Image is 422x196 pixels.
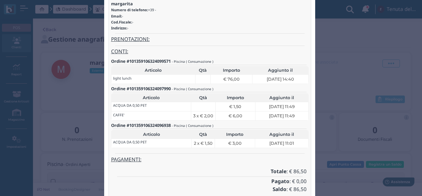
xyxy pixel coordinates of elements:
[269,113,295,119] span: [DATE] 11:49
[111,58,171,64] b: Ordine #101359106324099571
[255,130,309,138] th: Aggiunto il
[273,186,286,193] b: Saldo
[269,103,295,110] span: [DATE] 11:49
[193,113,213,119] span: 3 x € 2,00
[113,169,307,175] h4: : € 86,50
[229,103,241,110] span: € 1,50
[172,87,185,91] small: - Piscina
[113,103,147,107] h6: ACQUA DA 0,50 PET
[111,14,122,19] b: Email:
[267,76,294,82] span: [DATE] 14:40
[113,140,147,144] h6: ACQUA DA 0,50 PET
[19,5,44,10] span: Assistenza
[111,130,192,138] th: Articolo
[271,168,286,175] b: Totale
[111,25,127,30] b: Indirizzo:
[192,130,215,138] th: Qtà
[111,14,309,18] h6: -
[271,178,289,185] b: Pagato
[111,156,141,163] u: PAGAMENTI:
[111,93,191,102] th: Articolo
[269,140,294,146] span: [DATE] 11:01
[111,122,171,128] b: Ordine #101359106324096938
[215,130,255,138] th: Importo
[172,59,185,64] small: - Piscina
[113,76,132,80] h6: light lunch
[111,86,171,92] b: Ordine #101359106324097990
[111,20,309,24] h6: -
[186,123,213,128] small: ( Consumazione )
[111,36,150,43] u: PRENOTAZIONI:
[191,93,215,102] th: Qtà
[111,20,132,24] b: Cod.Fiscale:
[113,113,124,117] h6: CAFFE'
[111,1,133,7] b: margarita
[253,66,309,75] th: Aggiunto il
[195,66,210,75] th: Qtà
[194,140,213,146] span: 2 x € 1,50
[228,140,242,146] span: € 3,00
[113,187,307,192] h4: : € 86,50
[228,113,242,119] span: € 6,00
[111,7,148,12] b: Numero di telefono:
[255,93,309,102] th: Aggiunto il
[223,76,240,82] span: € 76,00
[172,123,185,128] small: - Piscina
[215,93,255,102] th: Importo
[111,66,195,75] th: Articolo
[111,26,309,30] h6: -
[111,8,309,12] h6: +39 -
[111,48,128,55] u: CONTI:
[210,66,253,75] th: Importo
[186,87,213,91] small: ( Consumazione )
[186,59,213,64] small: ( Consumazione )
[113,179,307,184] h4: : € 0,00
